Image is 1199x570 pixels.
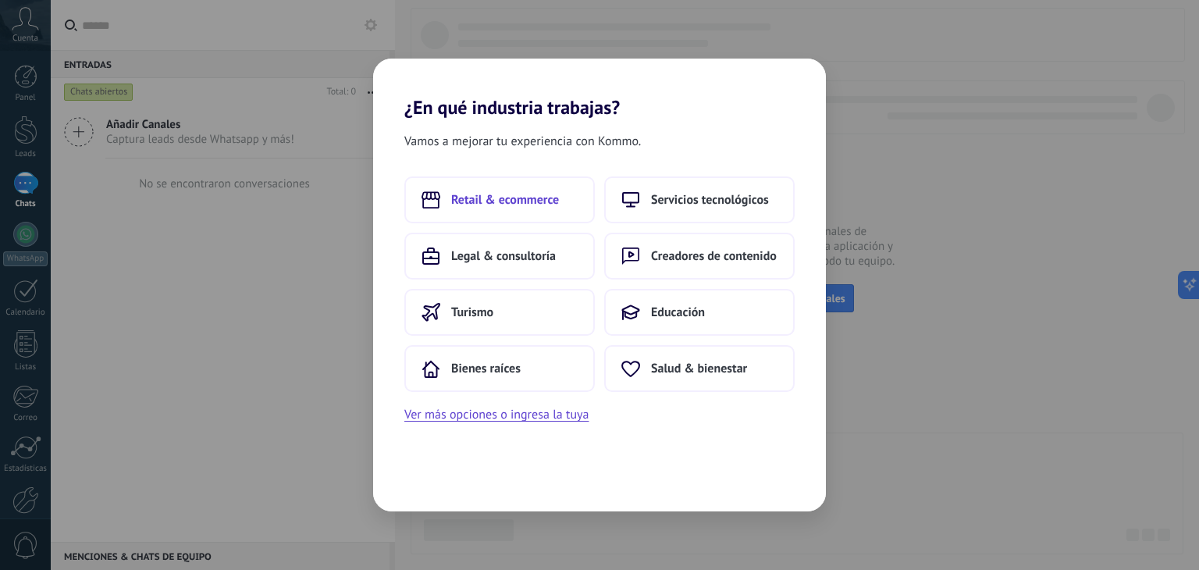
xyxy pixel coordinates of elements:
span: Bienes raíces [451,361,521,376]
button: Servicios tecnológicos [604,176,795,223]
button: Retail & ecommerce [404,176,595,223]
button: Ver más opciones o ingresa la tuya [404,404,589,425]
h2: ¿En qué industria trabajas? [373,59,826,119]
button: Bienes raíces [404,345,595,392]
button: Turismo [404,289,595,336]
button: Salud & bienestar [604,345,795,392]
span: Turismo [451,305,493,320]
span: Retail & ecommerce [451,192,559,208]
span: Salud & bienestar [651,361,747,376]
button: Educación [604,289,795,336]
span: Vamos a mejorar tu experiencia con Kommo. [404,131,641,151]
span: Creadores de contenido [651,248,777,264]
button: Legal & consultoría [404,233,595,280]
span: Servicios tecnológicos [651,192,769,208]
span: Legal & consultoría [451,248,556,264]
span: Educación [651,305,705,320]
button: Creadores de contenido [604,233,795,280]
